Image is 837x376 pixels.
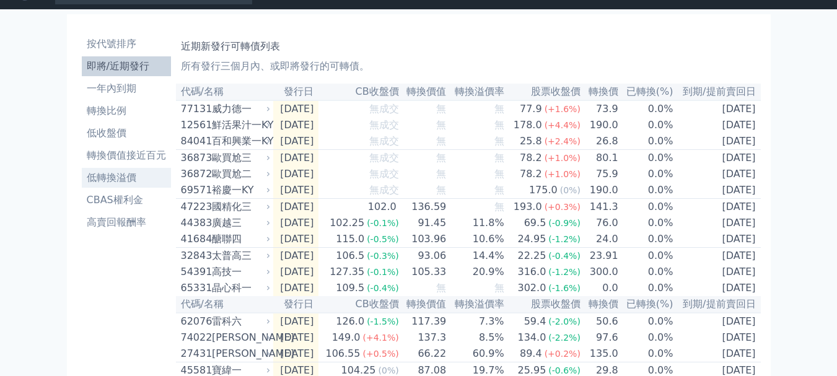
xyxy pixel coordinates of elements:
span: (+1.6%) [545,104,581,114]
th: 轉換價值 [400,296,447,313]
span: 無 [494,201,504,212]
a: 一年內到期 [82,79,171,98]
div: [PERSON_NAME] [212,346,268,361]
div: 25.8 [517,134,545,149]
li: 轉換價值接近百元 [82,148,171,163]
td: 11.8% [447,215,504,231]
div: 74022 [181,330,209,345]
td: 24.0 [581,231,619,248]
td: 0.0% [619,280,674,296]
td: 93.06 [400,248,447,265]
div: 32843 [181,248,209,263]
div: 歐買尬三 [212,151,268,165]
td: 0.0 [581,280,619,296]
td: 190.0 [581,182,619,199]
div: 國精化三 [212,199,268,214]
td: 0.0% [619,330,674,346]
span: 無 [494,103,504,115]
td: [DATE] [674,346,761,362]
th: 股票收盤價 [505,84,581,100]
th: 發行日 [273,296,319,313]
th: CB收盤價 [318,84,399,100]
div: 41684 [181,232,209,247]
th: 轉換價 [581,84,619,100]
td: 0.0% [619,166,674,182]
span: (-0.1%) [367,218,399,228]
td: [DATE] [273,330,319,346]
span: (+4.1%) [362,333,398,343]
a: 即將/近期發行 [82,56,171,76]
span: (+0.2%) [545,349,581,359]
span: 無 [436,135,446,147]
li: 即將/近期發行 [82,59,171,74]
td: 0.0% [619,313,674,330]
li: 轉換比例 [82,103,171,118]
div: 54391 [181,265,209,279]
td: 0.0% [619,264,674,280]
td: 103.96 [400,231,447,248]
li: 低轉換溢價 [82,170,171,185]
div: 聊天小工具 [775,317,837,376]
div: 77.9 [517,102,545,116]
td: [DATE] [674,199,761,216]
div: 44383 [181,216,209,230]
div: 102.25 [327,216,367,230]
span: 無成交 [369,103,399,115]
span: 無 [436,184,446,196]
td: 7.3% [447,313,504,330]
div: 36872 [181,167,209,181]
span: 無 [436,282,446,294]
th: 已轉換(%) [619,84,674,100]
td: [DATE] [273,166,319,182]
li: 按代號排序 [82,37,171,51]
th: 到期/提前賣回日 [674,84,761,100]
td: 136.59 [400,199,447,216]
span: (-0.4%) [367,283,399,293]
div: 69.5 [522,216,549,230]
td: 80.1 [581,150,619,167]
span: (-0.5%) [367,234,399,244]
span: (0%) [379,365,399,375]
td: [DATE] [273,231,319,248]
span: (0%) [560,185,581,195]
a: CBAS權利金 [82,190,171,210]
td: [DATE] [674,330,761,346]
span: 無成交 [369,135,399,147]
td: [DATE] [674,166,761,182]
td: [DATE] [674,280,761,296]
div: 178.0 [511,118,545,133]
div: 晶心科一 [212,281,268,295]
div: 302.0 [515,281,549,295]
td: 190.0 [581,117,619,133]
td: [DATE] [273,280,319,296]
div: 77131 [181,102,209,116]
div: 廣越三 [212,216,268,230]
span: 無成交 [369,119,399,131]
th: 轉換溢價率 [447,296,504,313]
span: (-0.9%) [548,218,581,228]
th: 轉換價 [581,296,619,313]
td: 0.0% [619,231,674,248]
td: [DATE] [674,117,761,133]
td: [DATE] [273,117,319,133]
span: 無 [494,135,504,147]
span: (-2.2%) [548,333,581,343]
div: 22.25 [515,248,549,263]
td: 0.0% [619,182,674,199]
div: 78.2 [517,167,545,181]
div: 193.0 [511,199,545,214]
div: 歐買尬二 [212,167,268,181]
span: (+1.0%) [545,153,581,163]
td: 8.5% [447,330,504,346]
div: 裕慶一KY [212,183,268,198]
span: (-0.4%) [548,251,581,261]
td: [DATE] [273,182,319,199]
td: [DATE] [273,264,319,280]
td: 0.0% [619,199,674,216]
span: 無 [436,119,446,131]
a: 低收盤價 [82,123,171,143]
a: 轉換比例 [82,101,171,121]
div: 175.0 [527,183,560,198]
td: 20.9% [447,264,504,280]
td: 66.22 [400,346,447,362]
